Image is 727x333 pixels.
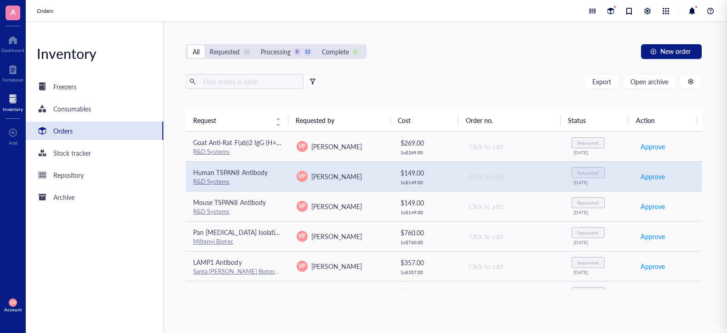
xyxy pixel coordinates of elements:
[193,47,200,57] div: All
[293,48,301,56] div: 0
[193,115,269,125] span: Request
[352,48,360,56] div: 0
[577,140,599,146] div: Requested
[469,201,556,211] div: Click to add
[53,170,84,180] div: Repository
[640,169,665,184] button: Approve
[2,77,23,82] div: Notebook
[641,44,702,59] button: New order
[401,168,454,178] div: $ 149.00
[461,221,564,251] td: Click to add
[53,104,91,114] div: Consumables
[401,287,454,298] div: $ 99.10
[461,191,564,221] td: Click to add
[11,300,15,304] span: VP
[26,77,163,96] a: Freezers
[26,188,163,206] a: Archive
[461,251,564,281] td: Click to add
[193,198,265,207] span: Mouse TSPAN8 Antibody
[469,231,556,241] div: Click to add
[193,168,267,177] span: Human TSPAN8 Antibody
[193,267,295,275] a: Santa [PERSON_NAME] Biotechnology
[573,269,626,275] div: [DATE]
[193,177,229,186] a: R&D Systems
[577,200,599,205] div: Requested
[573,240,626,245] div: [DATE]
[2,62,23,82] a: Notebook
[26,122,163,140] a: Orders
[461,281,564,311] td: Click to add
[641,171,665,181] span: Approve
[311,262,362,271] span: [PERSON_NAME]
[298,172,305,181] span: VP
[186,109,288,131] th: Request
[577,170,599,175] div: Requested
[401,198,454,208] div: $ 149.00
[577,230,599,235] div: Requested
[26,99,163,118] a: Consumables
[401,240,454,245] div: 1 x $ 760.00
[573,150,626,155] div: [DATE]
[623,74,676,89] button: Open archive
[193,257,241,267] span: LAMP1 Antibody
[629,109,697,131] th: Action
[53,82,76,92] div: Freezers
[584,74,619,89] button: Export
[11,6,16,18] span: A
[311,172,362,181] span: [PERSON_NAME]
[641,201,665,211] span: Approve
[298,142,305,151] span: VP
[469,141,556,152] div: Click to add
[641,231,665,241] span: Approve
[298,202,305,210] span: VP
[186,44,366,59] div: segmented control
[210,47,240,57] div: Requested
[640,139,665,154] button: Approve
[311,202,362,211] span: [PERSON_NAME]
[3,92,23,112] a: Inventory
[243,48,251,56] div: 10
[193,228,319,237] span: Pan [MEDICAL_DATA] Isolation Kit II, mouse
[1,47,24,53] div: Dashboard
[311,232,362,241] span: [PERSON_NAME]
[53,192,74,202] div: Archive
[288,109,390,131] th: Requested by
[640,229,665,244] button: Approve
[401,269,454,275] div: 1 x $ 357.00
[401,150,454,155] div: 1 x $ 269.00
[193,207,229,216] a: R&D Systems
[458,109,561,131] th: Order no.
[577,260,599,265] div: Requested
[461,132,564,162] td: Click to add
[261,47,291,57] div: Processing
[469,261,556,271] div: Click to add
[304,48,312,56] div: 12
[469,171,556,181] div: Click to add
[573,210,626,215] div: [DATE]
[640,199,665,214] button: Approve
[640,289,665,304] button: Approve
[640,259,665,274] button: Approve
[561,109,629,131] th: Status
[298,262,305,270] span: VP
[26,166,163,184] a: Repository
[37,6,55,16] a: Orders
[53,126,73,136] div: Orders
[641,141,665,152] span: Approve
[26,144,163,162] a: Stock tracker
[401,210,454,215] div: 1 x $ 149.00
[461,161,564,191] td: Click to add
[641,261,665,271] span: Approve
[311,142,362,151] span: [PERSON_NAME]
[53,148,91,158] div: Stock tracker
[660,47,691,55] span: New order
[630,78,668,85] span: Open archive
[401,228,454,238] div: $ 760.00
[322,47,349,57] div: Complete
[298,232,305,240] span: VP
[401,138,454,148] div: $ 269.00
[193,237,233,245] a: Miltenyi Biotec
[193,138,356,147] span: Goat Anti-Rat F(ab)2 IgG (H+L) APC-conjugated Antibody
[390,109,458,131] th: Cost
[193,287,237,297] span: pMD2.G vector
